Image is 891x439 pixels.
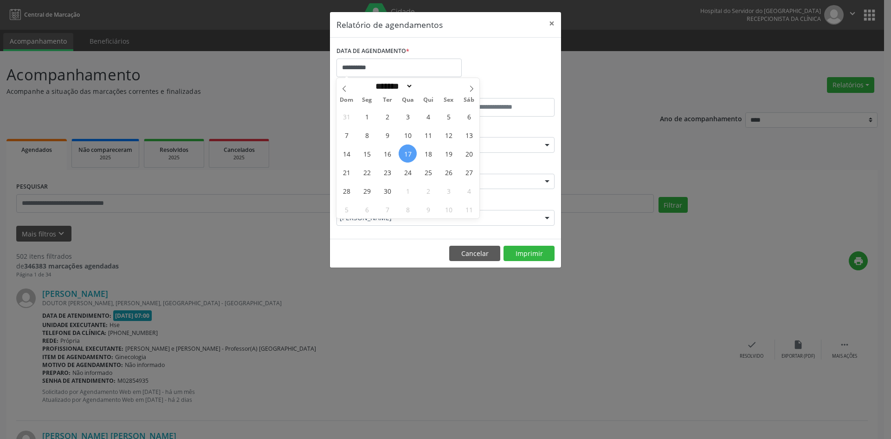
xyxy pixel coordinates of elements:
span: Outubro 3, 2025 [439,182,458,200]
button: Cancelar [449,246,500,262]
h5: Relatório de agendamentos [336,19,443,31]
span: Sáb [459,97,479,103]
span: Setembro 25, 2025 [419,163,437,181]
span: Agosto 31, 2025 [337,107,355,125]
span: Sex [439,97,459,103]
span: Outubro 4, 2025 [460,182,478,200]
span: Setembro 28, 2025 [337,182,355,200]
span: Setembro 6, 2025 [460,107,478,125]
span: Setembro 3, 2025 [399,107,417,125]
span: Outubro 9, 2025 [419,200,437,218]
span: Outubro 7, 2025 [378,200,396,218]
span: Outubro 2, 2025 [419,182,437,200]
span: Setembro 1, 2025 [358,107,376,125]
span: Setembro 8, 2025 [358,126,376,144]
label: ATÉ [448,84,555,98]
span: Outubro 6, 2025 [358,200,376,218]
input: Year [413,81,444,91]
span: Ter [377,97,398,103]
span: Setembro 14, 2025 [337,144,355,163]
span: Outubro 8, 2025 [399,200,417,218]
span: Outubro 5, 2025 [337,200,355,218]
span: Setembro 2, 2025 [378,107,396,125]
span: Setembro 23, 2025 [378,163,396,181]
span: Setembro 12, 2025 [439,126,458,144]
span: Dom [336,97,357,103]
span: Setembro 27, 2025 [460,163,478,181]
select: Month [372,81,413,91]
span: Setembro 19, 2025 [439,144,458,163]
span: Setembro 18, 2025 [419,144,437,163]
span: Setembro 22, 2025 [358,163,376,181]
label: DATA DE AGENDAMENTO [336,44,409,59]
span: Setembro 10, 2025 [399,126,417,144]
span: Setembro 24, 2025 [399,163,417,181]
span: Setembro 9, 2025 [378,126,396,144]
span: Setembro 13, 2025 [460,126,478,144]
span: Qua [398,97,418,103]
span: Setembro 5, 2025 [439,107,458,125]
span: Outubro 11, 2025 [460,200,478,218]
span: Setembro 16, 2025 [378,144,396,163]
span: Setembro 21, 2025 [337,163,355,181]
span: Outubro 1, 2025 [399,182,417,200]
button: Imprimir [504,246,555,262]
span: Seg [357,97,377,103]
span: Setembro 7, 2025 [337,126,355,144]
span: Setembro 30, 2025 [378,182,396,200]
span: Setembro 20, 2025 [460,144,478,163]
span: Setembro 26, 2025 [439,163,458,181]
span: Outubro 10, 2025 [439,200,458,218]
span: Qui [418,97,439,103]
span: Setembro 15, 2025 [358,144,376,163]
span: Setembro 4, 2025 [419,107,437,125]
span: Setembro 17, 2025 [399,144,417,163]
button: Close [542,12,561,35]
span: Setembro 29, 2025 [358,182,376,200]
span: Setembro 11, 2025 [419,126,437,144]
